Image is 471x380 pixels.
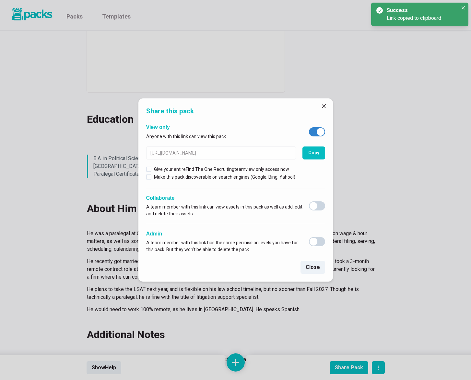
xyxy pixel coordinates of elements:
h2: Collaborate [146,195,302,201]
button: Close [459,4,467,12]
h2: Admin [146,231,302,237]
h2: View only [146,124,226,130]
p: Make this pack discoverable on search engines (Google, Bing, Yahoo!) [154,174,295,181]
p: A team member with this link can view assets in this pack as well as add, edit and delete their a... [146,204,302,217]
div: Success [387,6,455,14]
button: Copy [302,146,325,159]
header: Share this pack [138,98,333,121]
p: Anyone with this link can view this pack [146,133,226,140]
p: Give your entire Find The One Recruiting team view only access now [154,166,289,173]
button: Close [319,101,329,111]
div: Link copied to clipboard [387,14,458,22]
button: Close [300,261,325,274]
p: A team member with this link has the same permission levels you have for this pack. But they won'... [146,239,302,253]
